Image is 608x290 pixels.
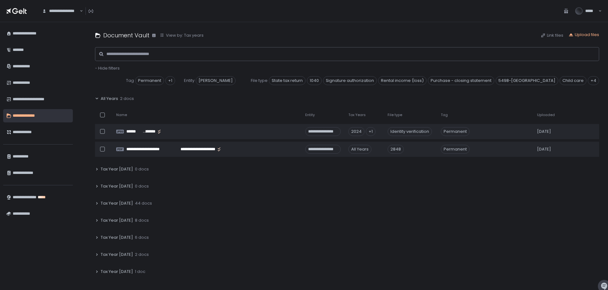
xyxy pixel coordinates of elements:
[323,76,377,85] span: Signature authorization
[135,252,149,257] span: 2 docs
[441,113,448,117] span: Tag
[160,33,204,38] button: View by: Tax years
[541,33,563,38] button: Link files
[95,65,120,71] button: - Hide filters
[101,183,133,189] span: Tax Year [DATE]
[135,269,145,275] span: 1 doc
[366,127,376,136] div: +1
[388,127,432,136] div: Identity verification
[348,127,364,136] div: 2024
[196,76,236,85] span: [PERSON_NAME]
[441,127,470,136] span: Permanent
[388,145,404,154] div: 2848
[537,129,551,134] span: [DATE]
[135,76,164,85] span: Permanent
[126,78,134,83] span: Tag
[165,76,175,85] div: +1
[560,76,586,85] span: Child care
[101,96,118,102] span: All Years
[348,113,366,117] span: Tax Years
[269,76,306,85] span: State tax return
[428,76,494,85] span: Purchase - closing statement
[388,113,402,117] span: File type
[135,166,149,172] span: 0 docs
[305,113,315,117] span: Entity
[588,76,599,85] div: +4
[135,218,149,223] span: 8 docs
[101,235,133,240] span: Tax Year [DATE]
[120,96,134,102] span: 2 docs
[307,76,322,85] span: 1040
[441,145,470,154] span: Permanent
[116,113,127,117] span: Name
[38,4,83,18] div: Search for option
[101,252,133,257] span: Tax Year [DATE]
[568,32,599,38] button: Upload files
[378,76,427,85] span: Rental income (loss)
[135,183,149,189] span: 0 docs
[101,201,133,206] span: Tax Year [DATE]
[103,31,149,40] h1: Document Vault
[537,113,555,117] span: Uploaded
[95,65,120,71] span: - Hide filters
[135,235,149,240] span: 6 docs
[101,218,133,223] span: Tax Year [DATE]
[135,201,152,206] span: 44 docs
[537,146,551,152] span: [DATE]
[496,76,558,85] span: 5498-[GEOGRAPHIC_DATA]
[184,78,194,83] span: Entity
[348,145,371,154] div: All Years
[101,166,133,172] span: Tax Year [DATE]
[101,269,133,275] span: Tax Year [DATE]
[251,78,268,83] span: File type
